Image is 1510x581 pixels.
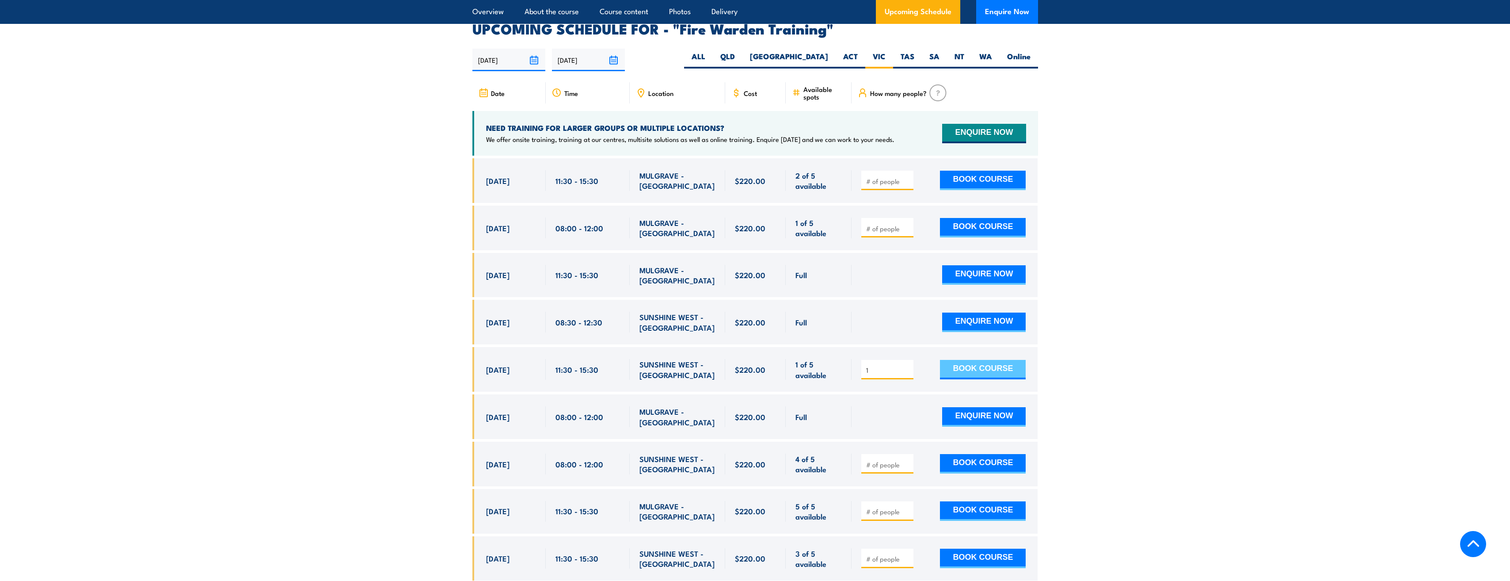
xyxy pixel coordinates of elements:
[555,270,598,280] span: 11:30 - 15:30
[795,454,842,474] span: 4 of 5 available
[555,364,598,375] span: 11:30 - 15:30
[795,548,842,569] span: 3 of 5 available
[866,177,910,186] input: # of people
[486,270,510,280] span: [DATE]
[735,223,765,233] span: $220.00
[486,123,894,133] h4: NEED TRAINING FOR LARGER GROUPS OR MULTIPLE LOCATIONS?
[639,501,715,522] span: MULGRAVE - [GEOGRAPHIC_DATA]
[735,364,765,375] span: $220.00
[555,223,603,233] span: 08:00 - 12:00
[486,506,510,516] span: [DATE]
[795,317,807,327] span: Full
[795,170,842,191] span: 2 of 5 available
[735,270,765,280] span: $220.00
[865,51,893,69] label: VIC
[639,170,715,191] span: MULGRAVE - [GEOGRAPHIC_DATA]
[735,553,765,563] span: $220.00
[639,265,715,286] span: MULGRAVE - [GEOGRAPHIC_DATA]
[972,51,1000,69] label: WA
[795,218,842,238] span: 1 of 5 available
[795,359,842,380] span: 1 of 5 available
[564,89,578,97] span: Time
[940,501,1026,521] button: BOOK COURSE
[552,49,625,71] input: To date
[472,49,545,71] input: From date
[486,176,510,186] span: [DATE]
[803,85,845,100] span: Available spots
[893,51,922,69] label: TAS
[735,506,765,516] span: $220.00
[472,22,1038,34] h2: UPCOMING SCHEDULE FOR - "Fire Warden Training"
[836,51,865,69] label: ACT
[940,360,1026,379] button: BOOK COURSE
[940,218,1026,237] button: BOOK COURSE
[744,89,757,97] span: Cost
[940,171,1026,190] button: BOOK COURSE
[555,459,603,469] span: 08:00 - 12:00
[947,51,972,69] label: NT
[735,459,765,469] span: $220.00
[555,317,602,327] span: 08:30 - 12:30
[639,454,715,474] span: SUNSHINE WEST - [GEOGRAPHIC_DATA]
[555,506,598,516] span: 11:30 - 15:30
[639,359,715,380] span: SUNSHINE WEST - [GEOGRAPHIC_DATA]
[555,553,598,563] span: 11:30 - 15:30
[866,224,910,233] input: # of people
[735,412,765,422] span: $220.00
[942,265,1026,285] button: ENQUIRE NOW
[795,270,807,280] span: Full
[866,554,910,563] input: # of people
[866,507,910,516] input: # of people
[870,89,927,97] span: How many people?
[942,313,1026,332] button: ENQUIRE NOW
[486,459,510,469] span: [DATE]
[486,364,510,375] span: [DATE]
[486,412,510,422] span: [DATE]
[486,553,510,563] span: [DATE]
[1000,51,1038,69] label: Online
[555,412,603,422] span: 08:00 - 12:00
[639,312,715,333] span: SUNSHINE WEST - [GEOGRAPHIC_DATA]
[866,366,910,375] input: # of people
[742,51,836,69] label: [GEOGRAPHIC_DATA]
[486,317,510,327] span: [DATE]
[639,218,715,238] span: MULGRAVE - [GEOGRAPHIC_DATA]
[866,460,910,469] input: # of people
[555,176,598,186] span: 11:30 - 15:30
[940,454,1026,474] button: BOOK COURSE
[735,317,765,327] span: $220.00
[486,135,894,144] p: We offer onsite training, training at our centres, multisite solutions as well as online training...
[648,89,673,97] span: Location
[684,51,713,69] label: ALL
[795,501,842,522] span: 5 of 5 available
[942,124,1026,143] button: ENQUIRE NOW
[942,407,1026,427] button: ENQUIRE NOW
[639,548,715,569] span: SUNSHINE WEST - [GEOGRAPHIC_DATA]
[922,51,947,69] label: SA
[940,549,1026,568] button: BOOK COURSE
[639,406,715,427] span: MULGRAVE - [GEOGRAPHIC_DATA]
[735,176,765,186] span: $220.00
[491,89,505,97] span: Date
[713,51,742,69] label: QLD
[795,412,807,422] span: Full
[486,223,510,233] span: [DATE]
